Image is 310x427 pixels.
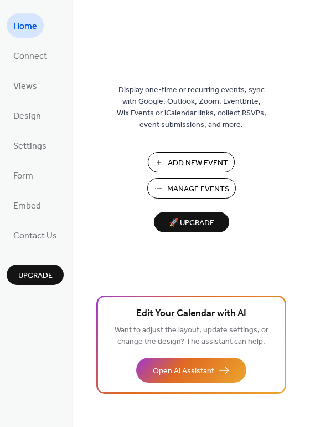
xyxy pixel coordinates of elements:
a: Home [7,13,44,38]
button: Open AI Assistant [136,358,246,383]
a: Contact Us [7,223,64,247]
span: Manage Events [167,184,229,195]
a: Views [7,73,44,98]
a: Design [7,103,48,128]
span: Open AI Assistant [153,365,214,377]
button: 🚀 Upgrade [154,212,229,232]
span: Add New Event [168,157,228,169]
button: Manage Events [147,178,236,199]
span: Upgrade [18,270,53,282]
span: Home [13,18,37,35]
span: Embed [13,197,41,215]
span: 🚀 Upgrade [161,216,223,231]
span: Design [13,108,41,125]
a: Embed [7,193,48,217]
span: Display one-time or recurring events, sync with Google, Outlook, Zoom, Eventbrite, Wix Events or ... [117,84,266,131]
span: Connect [13,48,47,65]
a: Settings [7,133,53,157]
span: Form [13,167,33,185]
button: Upgrade [7,265,64,285]
a: Form [7,163,40,187]
span: Views [13,78,37,95]
span: Want to adjust the layout, update settings, or change the design? The assistant can help. [115,323,268,349]
span: Edit Your Calendar with AI [136,306,246,322]
span: Settings [13,138,46,155]
a: Connect [7,43,54,68]
button: Add New Event [148,152,235,172]
span: Contact Us [13,227,57,245]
